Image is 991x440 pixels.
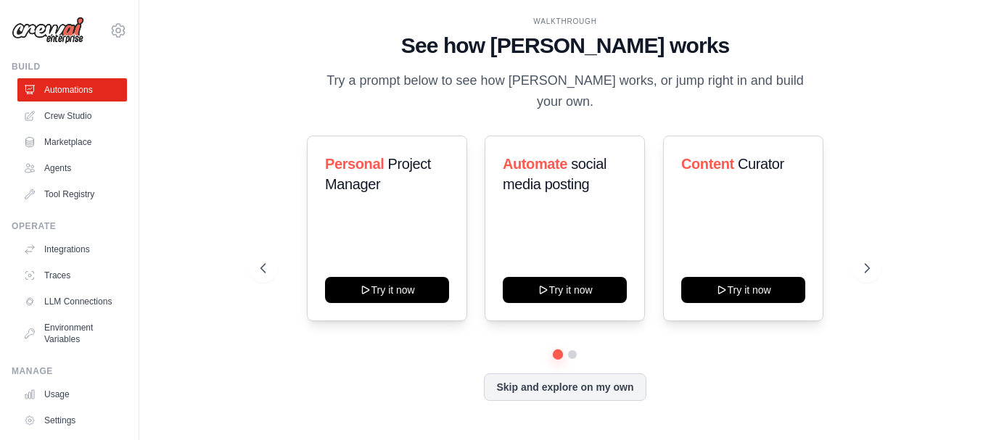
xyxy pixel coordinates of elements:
[17,409,127,432] a: Settings
[17,316,127,351] a: Environment Variables
[12,365,127,377] div: Manage
[17,383,127,406] a: Usage
[260,33,870,59] h1: See how [PERSON_NAME] works
[503,156,567,172] span: Automate
[17,238,127,261] a: Integrations
[17,78,127,101] a: Automations
[17,264,127,287] a: Traces
[325,156,384,172] span: Personal
[17,130,127,154] a: Marketplace
[12,220,127,232] div: Operate
[17,183,127,206] a: Tool Registry
[260,16,870,27] div: WALKTHROUGH
[503,277,627,303] button: Try it now
[12,61,127,72] div: Build
[17,104,127,128] a: Crew Studio
[325,277,449,303] button: Try it now
[325,156,431,192] span: Project Manager
[17,290,127,313] a: LLM Connections
[681,156,734,172] span: Content
[484,373,646,401] button: Skip and explore on my own
[738,156,784,172] span: Curator
[321,70,809,113] p: Try a prompt below to see how [PERSON_NAME] works, or jump right in and build your own.
[17,157,127,180] a: Agents
[12,17,84,44] img: Logo
[681,277,805,303] button: Try it now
